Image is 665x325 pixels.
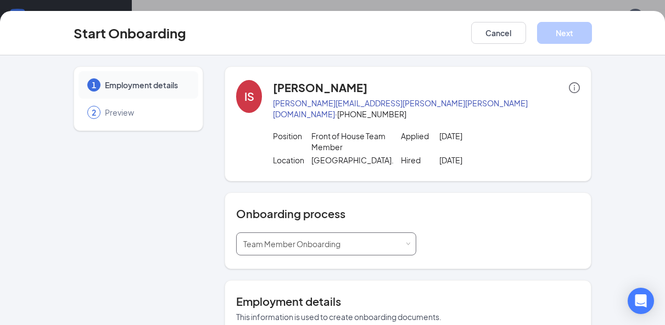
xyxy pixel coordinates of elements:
[273,98,580,119] p: · [PHONE_NUMBER]
[244,89,254,104] div: IS
[401,130,439,141] p: Applied
[105,79,187,90] span: Employment details
[273,80,367,95] h4: [PERSON_NAME]
[311,155,388,166] p: [GEOGRAPHIC_DATA].
[105,107,187,118] span: Preview
[273,155,311,166] p: Location
[236,206,580,221] h4: Onboarding process
[439,130,516,141] p: [DATE]
[273,98,528,119] a: [PERSON_NAME][EMAIL_ADDRESS][PERSON_NAME][PERSON_NAME][DOMAIN_NAME]
[243,233,348,255] div: [object Object]
[311,130,388,152] p: Front of House Team Member
[401,155,439,166] p: Hired
[243,239,340,249] span: Team Member Onboarding
[439,155,516,166] p: [DATE]
[92,79,96,90] span: 1
[236,294,580,309] h4: Employment details
[236,311,580,322] p: This information is used to create onboarding documents.
[92,107,96,118] span: 2
[471,22,526,44] button: Cancel
[273,130,311,141] p: Position
[537,22,592,44] button: Next
[74,24,186,42] h3: Start Onboarding
[628,288,654,314] div: Open Intercom Messenger
[569,82,580,93] span: info-circle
